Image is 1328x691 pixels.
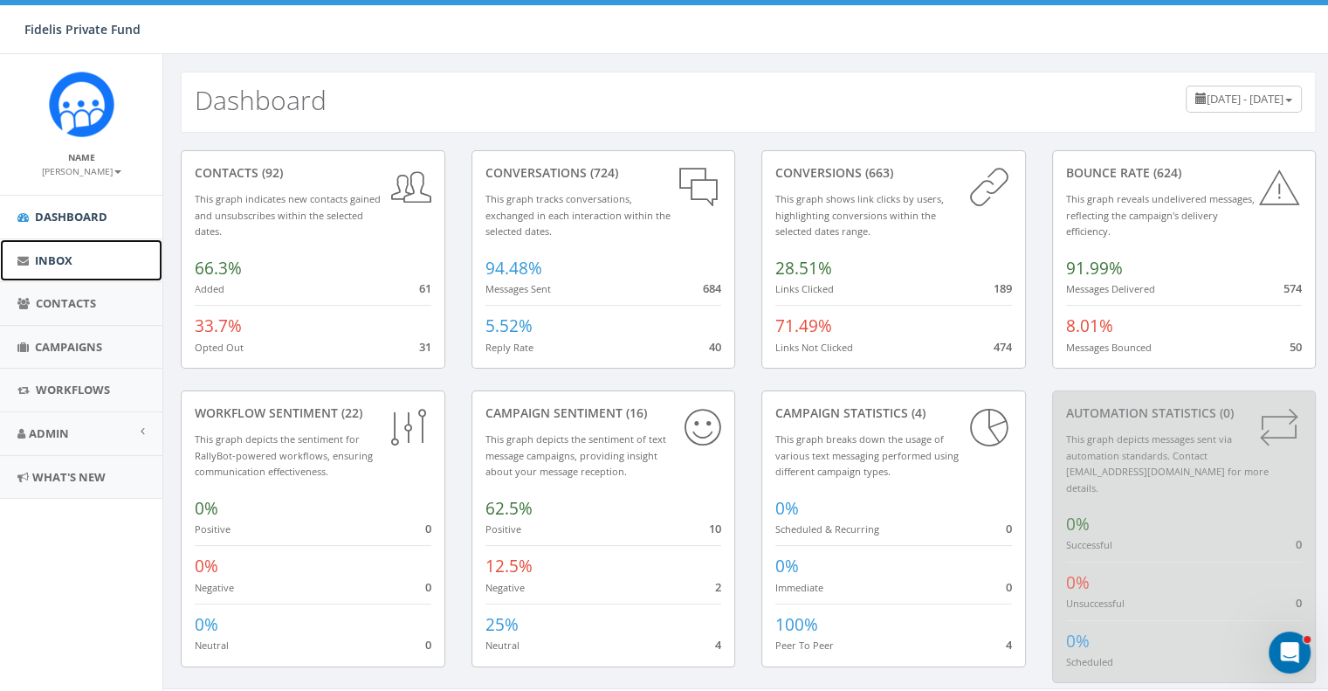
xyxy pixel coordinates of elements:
small: This graph breaks down the usage of various text messaging performed using different campaign types. [775,432,959,478]
small: Messages Sent [485,282,551,295]
span: 91.99% [1066,257,1123,280]
span: 0 [1006,521,1012,536]
small: Negative [195,581,234,594]
small: This graph reveals undelivered messages, reflecting the campaign's delivery efficiency. [1066,192,1255,238]
span: 50 [1290,339,1302,355]
small: Scheduled [1066,655,1113,668]
span: 474 [994,339,1012,355]
small: Messages Bounced [1066,341,1152,354]
span: 100% [775,613,818,636]
small: This graph depicts messages sent via automation standards. Contact [EMAIL_ADDRESS][DOMAIN_NAME] f... [1066,432,1269,494]
span: [DATE] - [DATE] [1207,91,1283,107]
span: (663) [862,164,893,181]
span: 62.5% [485,497,533,520]
span: 0 [1296,536,1302,552]
span: 0% [1066,630,1090,653]
div: Campaign Statistics [775,404,1012,422]
small: This graph shows link clicks by users, highlighting conversions within the selected dates range. [775,192,944,238]
span: 8.01% [1066,314,1113,337]
span: 0% [195,555,218,577]
span: 4 [715,637,721,653]
small: This graph depicts the sentiment of text message campaigns, providing insight about your message ... [485,432,666,478]
span: (4) [908,404,925,421]
span: 0 [1006,579,1012,595]
span: (624) [1150,164,1181,181]
small: Links Not Clicked [775,341,853,354]
span: 0 [425,579,431,595]
span: 33.7% [195,314,242,337]
small: Peer To Peer [775,639,834,652]
span: (22) [338,404,362,421]
span: Dashboard [35,209,107,225]
span: 0 [425,521,431,536]
span: 4 [1006,637,1012,653]
span: 0 [425,637,431,653]
span: 0 [1296,595,1302,611]
span: 66.3% [195,257,242,280]
small: Positive [195,522,231,536]
span: 40 [709,339,721,355]
div: Automation Statistics [1066,404,1303,422]
span: 0% [1066,571,1090,594]
span: 28.51% [775,257,832,280]
span: Contacts [36,295,96,311]
span: (0) [1216,404,1234,421]
span: 5.52% [485,314,533,337]
div: conversions [775,164,1012,182]
span: Fidelis Private Fund [24,21,141,38]
span: 61 [419,280,431,296]
span: 2 [715,579,721,595]
small: Links Clicked [775,282,834,295]
span: (92) [258,164,283,181]
small: Neutral [485,639,520,652]
span: 71.49% [775,314,832,337]
small: Immediate [775,581,823,594]
span: 25% [485,613,519,636]
div: contacts [195,164,431,182]
small: Name [68,151,95,163]
small: Negative [485,581,525,594]
small: Unsuccessful [1066,597,1125,610]
h2: Dashboard [195,86,327,114]
small: [PERSON_NAME] [42,165,121,177]
small: Positive [485,522,521,536]
span: 0% [195,497,218,520]
span: 0% [775,497,799,520]
div: Workflow Sentiment [195,404,431,422]
img: Rally_Corp_Icon.png [49,72,114,137]
span: 94.48% [485,257,542,280]
small: Reply Rate [485,341,533,354]
small: This graph indicates new contacts gained and unsubscribes within the selected dates. [195,192,381,238]
small: Neutral [195,639,229,652]
span: (16) [623,404,647,421]
span: 31 [419,339,431,355]
small: Added [195,282,224,295]
small: Scheduled & Recurring [775,522,879,536]
div: conversations [485,164,722,182]
span: Campaigns [35,339,102,355]
span: 0% [195,613,218,636]
span: 189 [994,280,1012,296]
span: 684 [703,280,721,296]
div: Bounce Rate [1066,164,1303,182]
small: Successful [1066,538,1112,551]
small: This graph tracks conversations, exchanged in each interaction within the selected dates. [485,192,671,238]
iframe: Intercom live chat [1269,632,1311,674]
small: Messages Delivered [1066,282,1155,295]
div: Campaign Sentiment [485,404,722,422]
a: [PERSON_NAME] [42,162,121,178]
span: 574 [1283,280,1302,296]
span: 12.5% [485,555,533,577]
span: Admin [29,425,69,441]
span: Workflows [36,382,110,397]
span: What's New [32,469,106,485]
span: 0% [775,555,799,577]
span: 10 [709,521,721,536]
small: This graph depicts the sentiment for RallyBot-powered workflows, ensuring communication effective... [195,432,373,478]
span: (724) [587,164,618,181]
span: Inbox [35,252,72,268]
small: Opted Out [195,341,244,354]
span: 0% [1066,513,1090,536]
